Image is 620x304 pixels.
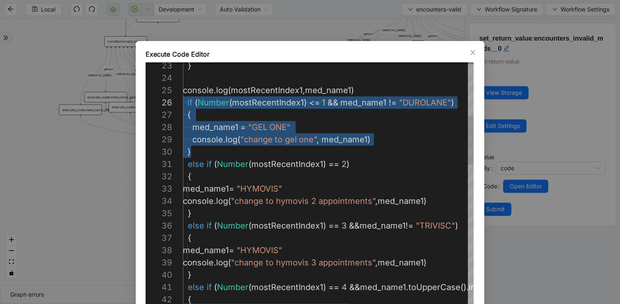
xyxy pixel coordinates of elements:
[231,85,303,95] span: mostRecentIndex1
[304,98,307,107] span: )
[146,158,172,170] div: 31
[251,282,323,292] span: mostRecentIndex1
[273,133,275,146] span: ·‌
[183,146,185,158] span: ·‌
[351,85,354,95] span: )
[214,159,217,169] span: (
[323,282,326,292] span: )
[185,133,188,146] span: ·‌
[237,135,240,144] span: (
[468,48,477,57] button: Close
[328,159,339,169] span: ==
[146,281,172,293] div: 41
[146,269,172,281] div: 40
[146,109,172,121] div: 27
[237,184,282,194] span: "HYMOVIS"
[146,219,172,232] div: 36
[349,282,360,292] span: &&
[342,282,347,292] span: 4
[285,135,297,144] span: gel
[183,96,185,109] span: ·‌
[188,282,204,292] span: else
[190,121,192,133] span: ·‌
[378,196,424,206] span: med_name1
[188,159,204,169] span: else
[246,121,248,133] span: ·‌
[217,221,248,231] span: Number
[183,133,185,146] span: ·‌
[187,98,192,107] span: if
[228,258,231,267] span: (
[188,233,191,243] span: {
[237,245,282,255] span: "HYMOVIS"
[146,244,172,256] div: 38
[228,85,231,95] span: (
[375,196,378,206] span: ,
[198,98,229,107] span: Number
[360,282,406,292] span: med_name1
[188,171,191,181] span: {
[192,135,223,144] span: console
[320,96,322,109] span: ·‌
[187,133,190,146] span: ·‌
[214,196,216,206] span: .
[399,98,451,107] span: "DUROLANE"
[187,110,191,120] span: {
[183,121,185,133] span: ·‌
[251,221,323,231] span: mostRecentIndex1
[340,98,386,107] span: med_name1
[216,258,228,267] span: log
[267,121,270,133] span: ·‌
[146,195,172,207] div: 34
[386,96,389,109] span: ·‌
[226,135,237,144] span: log
[195,98,198,107] span: (
[342,159,346,169] span: 2
[146,72,172,84] div: 24
[240,135,273,144] span: "change
[183,109,185,121] span: ·‌
[360,221,406,231] span: med_name1
[299,135,317,144] span: one"
[183,245,229,255] span: med_name1
[307,96,309,109] span: ·‌
[338,96,341,109] span: ·‌
[305,85,351,95] span: med_name1
[192,122,238,132] span: med_name1
[146,183,172,195] div: 33
[460,282,469,292] span: ().
[424,196,426,206] span: )
[349,221,360,231] span: &&
[217,282,248,292] span: Number
[185,121,188,133] span: ·‌
[183,85,214,95] span: console
[303,85,305,95] span: ,
[416,221,455,231] span: "TRIVISC"
[146,170,172,183] div: 32
[240,122,246,132] span: =
[190,133,192,146] span: ·‌
[217,159,248,169] span: Number
[328,221,339,231] span: ==
[322,98,325,107] span: 1
[214,85,216,95] span: .
[406,221,413,231] span: !=
[317,135,319,144] span: ,
[248,221,251,231] span: (
[188,208,191,218] span: }
[451,98,454,107] span: )
[146,207,172,219] div: 35
[185,146,188,158] span: ·‌
[378,258,424,267] span: med_name1
[455,221,458,231] span: )
[229,245,234,255] span: =
[188,61,191,71] span: }
[207,221,212,231] span: if
[188,270,191,280] span: }
[146,232,172,244] div: 37
[470,49,476,56] span: close
[424,258,426,267] span: )
[223,135,226,144] span: .
[146,121,172,133] div: 28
